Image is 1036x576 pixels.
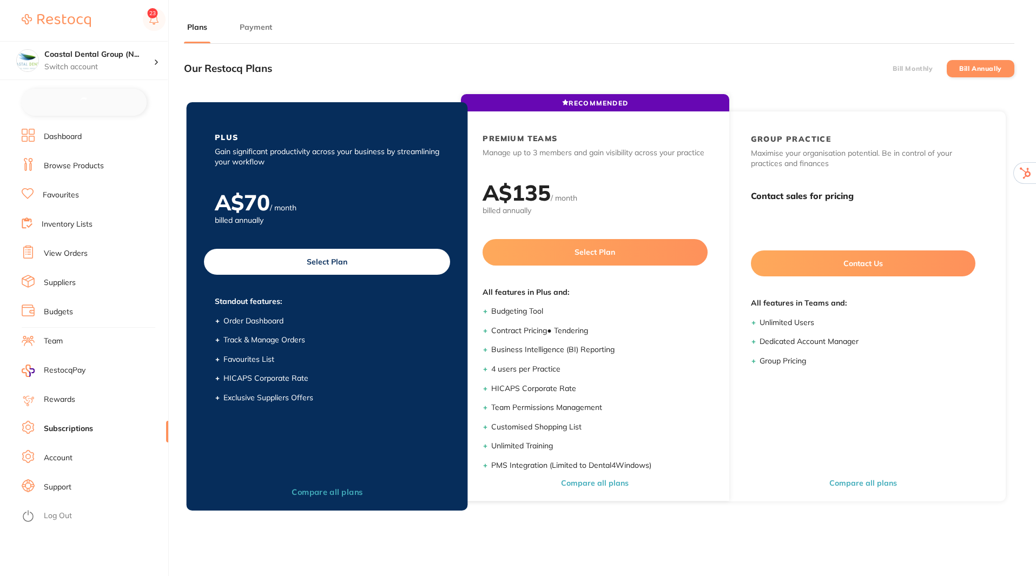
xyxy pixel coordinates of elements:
li: HICAPS Corporate Rate [491,383,707,394]
span: RestocqPay [44,365,85,376]
li: Track & Manage Orders [223,335,439,346]
h2: GROUP PRACTICE [751,134,832,144]
li: Contract Pricing ● Tendering [491,326,707,336]
a: RestocqPay [22,365,85,377]
li: Order Dashboard [223,316,439,327]
a: Inventory Lists [42,219,93,230]
li: PMS Integration (Limited to Dental4Windows) [491,460,707,471]
li: Unlimited Training [491,441,707,452]
p: Manage up to 3 members and gain visibility across your practice [483,148,707,158]
button: Payment [236,22,275,32]
a: Subscriptions [44,423,93,434]
button: Select Plan [483,239,707,265]
a: Log Out [44,511,72,521]
a: Favourites [43,190,79,201]
h3: Contact sales for pricing [751,191,975,201]
span: Standout features: [215,296,439,307]
span: / month [551,193,577,203]
li: Budgeting Tool [491,306,707,317]
h2: A$ 135 [483,179,551,206]
span: / month [270,203,296,213]
img: Coastal Dental Group (Newcastle) [17,50,38,71]
li: Unlimited Users [760,317,975,328]
li: Dedicated Account Manager [760,336,975,347]
button: Contact Us [751,250,975,276]
span: billed annually [215,215,439,226]
a: Team [44,336,63,347]
li: Exclusive Suppliers Offers [223,393,439,403]
button: Compare all plans [288,487,366,497]
label: Bill Annually [959,65,1002,72]
h2: PLUS [215,133,239,142]
p: Maximise your organisation potential. Be in control of your practices and finances [751,148,975,169]
li: Favourites List [223,354,439,365]
p: Gain significant productivity across your business by streamlining your workflow [215,147,439,168]
a: Budgets [44,307,73,317]
button: Compare all plans [826,478,900,488]
li: Business Intelligence (BI) Reporting [491,345,707,355]
button: Compare all plans [558,478,632,488]
button: Plans [184,22,210,32]
a: Dashboard [44,131,82,142]
a: Account [44,453,72,464]
label: Bill Monthly [893,65,933,72]
li: 4 users per Practice [491,364,707,375]
span: RECOMMENDED [562,99,628,107]
button: Select Plan [204,249,450,275]
h3: Our Restocq Plans [184,63,272,75]
h4: Coastal Dental Group (Newcastle) [44,49,154,60]
h2: A$ 70 [215,189,270,216]
li: HICAPS Corporate Rate [223,373,439,384]
li: Customised Shopping List [491,422,707,433]
p: Switch account [44,62,154,72]
a: Restocq Logo [22,8,91,33]
img: Restocq Logo [22,14,91,27]
img: RestocqPay [22,365,35,377]
a: Suppliers [44,277,76,288]
a: Browse Products [44,161,104,171]
span: billed annually [483,206,707,216]
button: Log Out [22,508,165,525]
a: Rewards [44,394,75,405]
span: All features in Plus and: [483,287,707,298]
a: View Orders [44,248,88,259]
h2: PREMIUM TEAMS [483,134,557,143]
a: Support [44,482,71,493]
li: Team Permissions Management [491,402,707,413]
span: All features in Teams and: [751,298,975,309]
li: Group Pricing [760,356,975,367]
